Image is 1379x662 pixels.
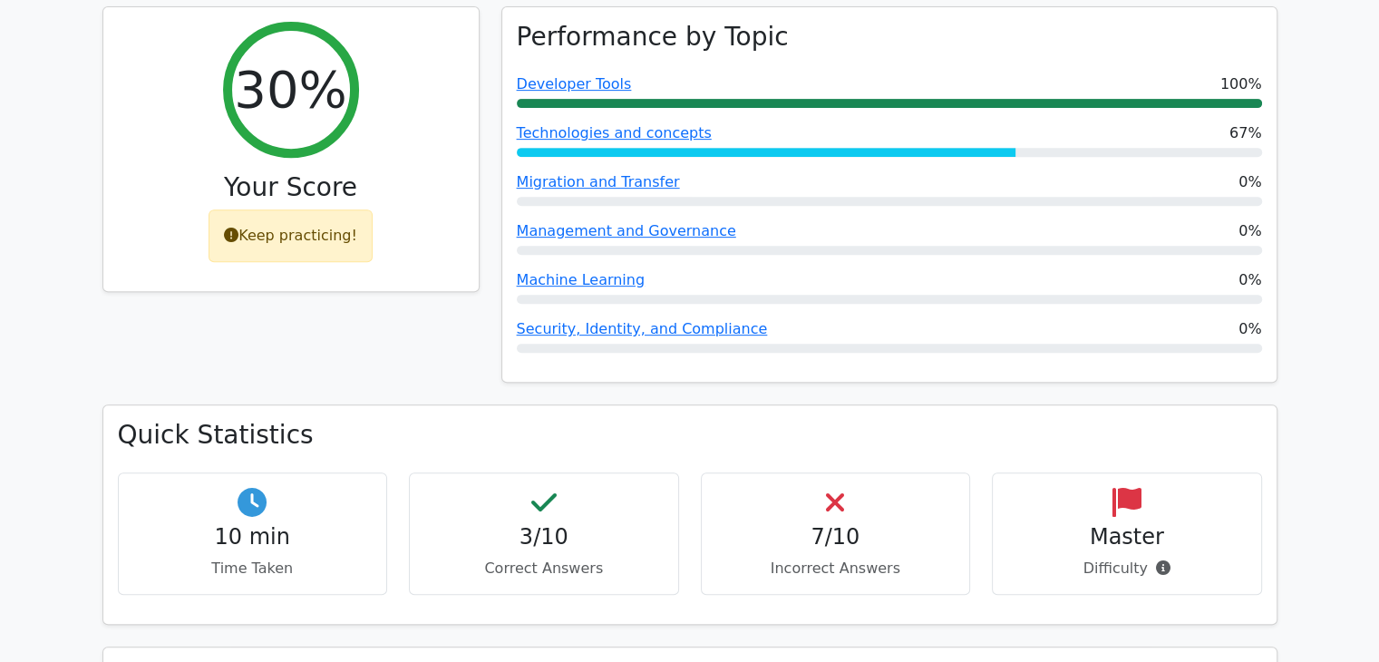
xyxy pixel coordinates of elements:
[133,524,373,550] h4: 10 min
[424,558,664,579] p: Correct Answers
[517,173,680,190] a: Migration and Transfer
[133,558,373,579] p: Time Taken
[1238,269,1261,291] span: 0%
[118,172,464,203] h3: Your Score
[517,222,736,239] a: Management and Governance
[1220,73,1262,95] span: 100%
[118,420,1262,451] h3: Quick Statistics
[517,75,632,92] a: Developer Tools
[716,524,956,550] h4: 7/10
[1238,318,1261,340] span: 0%
[209,209,373,262] div: Keep practicing!
[424,524,664,550] h4: 3/10
[234,59,346,120] h2: 30%
[517,320,768,337] a: Security, Identity, and Compliance
[1229,122,1262,144] span: 67%
[517,271,646,288] a: Machine Learning
[1238,220,1261,242] span: 0%
[716,558,956,579] p: Incorrect Answers
[1238,171,1261,193] span: 0%
[517,22,789,53] h3: Performance by Topic
[517,124,712,141] a: Technologies and concepts
[1007,524,1247,550] h4: Master
[1007,558,1247,579] p: Difficulty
